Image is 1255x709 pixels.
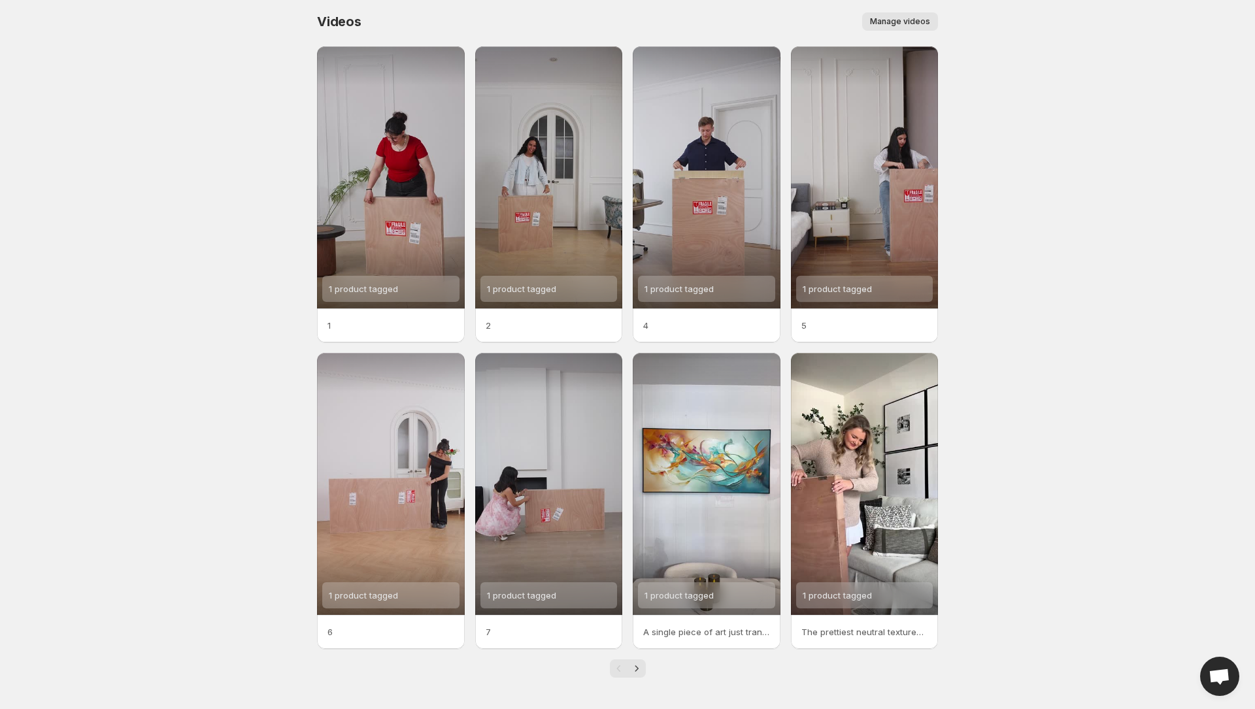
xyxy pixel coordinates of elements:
[801,319,928,332] p: 5
[487,590,556,601] span: 1 product tagged
[643,319,770,332] p: 4
[327,319,454,332] p: 1
[801,625,928,638] p: The prettiest neutral textured artwork is in the house Im loving the minimal design that still ha...
[870,16,930,27] span: Manage videos
[486,319,612,332] p: 2
[486,625,612,638] p: 7
[803,284,872,294] span: 1 product tagged
[643,625,770,638] p: A single piece of art just transformed my entire living room [GEOGRAPHIC_DATA] This panoramic pai...
[627,659,646,678] button: Next
[644,590,714,601] span: 1 product tagged
[644,284,714,294] span: 1 product tagged
[1200,657,1239,696] a: Open chat
[327,625,454,638] p: 6
[329,590,398,601] span: 1 product tagged
[487,284,556,294] span: 1 product tagged
[803,590,872,601] span: 1 product tagged
[329,284,398,294] span: 1 product tagged
[317,14,361,29] span: Videos
[610,659,646,678] nav: Pagination
[862,12,938,31] button: Manage videos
